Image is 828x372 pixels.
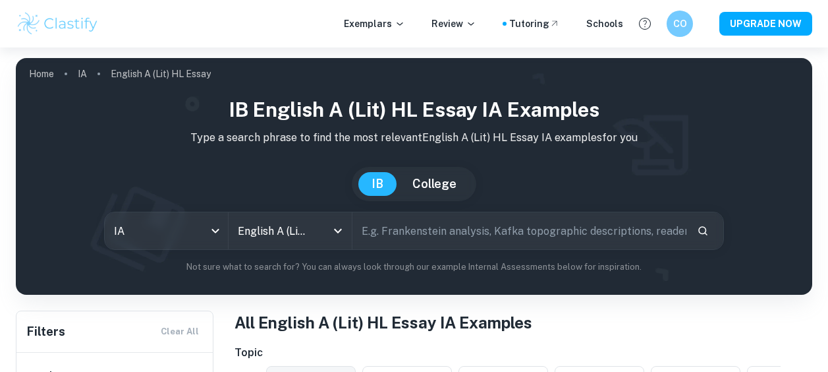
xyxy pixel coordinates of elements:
p: Not sure what to search for? You can always look through our example Internal Assessments below f... [26,261,802,274]
h1: IB English A (Lit) HL Essay IA examples [26,95,802,125]
h1: All English A (Lit) HL Essay IA Examples [235,311,812,334]
a: Home [29,65,54,83]
p: Exemplars [344,16,405,31]
button: Search [692,220,714,242]
input: E.g. Frankenstein analysis, Kafka topographic descriptions, reader's perception... [352,212,687,249]
button: Open [329,222,347,240]
img: profile cover [16,58,812,295]
button: College [399,172,470,196]
img: Clastify logo [16,11,99,37]
p: Type a search phrase to find the most relevant English A (Lit) HL Essay IA examples for you [26,130,802,146]
a: Schools [586,16,623,31]
button: IB [358,172,397,196]
h6: Filters [27,323,65,341]
a: Tutoring [509,16,560,31]
div: IA [105,212,228,249]
button: CO [667,11,693,37]
h6: CO [673,16,688,31]
p: English A (Lit) HL Essay [111,67,211,81]
button: UPGRADE NOW [719,12,812,36]
a: IA [78,65,87,83]
h6: Topic [235,345,812,361]
button: Help and Feedback [634,13,656,35]
p: Review [431,16,476,31]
